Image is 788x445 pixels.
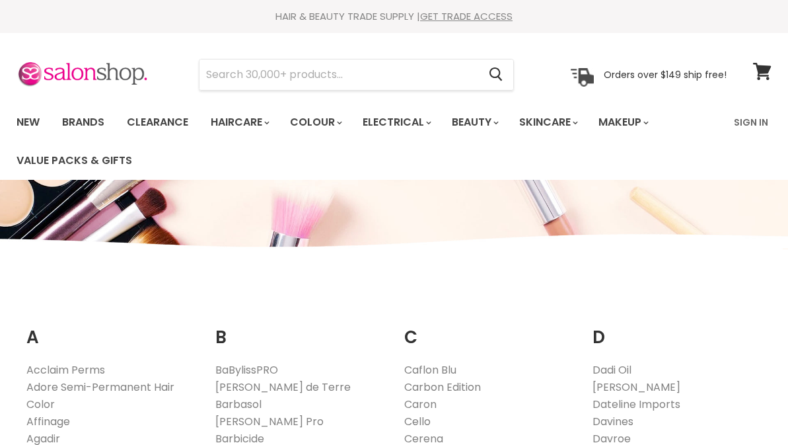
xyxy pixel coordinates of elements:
a: Haircare [201,108,277,136]
h2: A [26,307,196,351]
input: Search [199,60,478,90]
a: Brands [52,108,114,136]
a: [PERSON_NAME] de Terre [215,380,351,395]
a: Adore Semi-Permanent Hair Color [26,380,174,412]
a: BaBylissPRO [215,362,278,378]
a: New [7,108,50,136]
form: Product [199,59,514,91]
a: Makeup [589,108,657,136]
a: Davines [592,414,633,429]
h2: C [404,307,573,351]
button: Search [478,60,513,90]
a: Clearance [117,108,198,136]
a: Cello [404,414,431,429]
a: Caflon Blu [404,362,456,378]
a: Beauty [442,108,507,136]
a: Electrical [353,108,439,136]
a: Acclaim Perms [26,362,105,378]
a: [PERSON_NAME] [592,380,680,395]
a: Caron [404,397,437,412]
a: Colour [280,108,350,136]
a: Dadi Oil [592,362,631,378]
a: Carbon Edition [404,380,481,395]
a: Sign In [726,108,776,136]
a: [PERSON_NAME] Pro [215,414,324,429]
ul: Main menu [7,103,726,180]
h2: B [215,307,384,351]
a: Skincare [509,108,586,136]
a: Affinage [26,414,70,429]
a: Barbasol [215,397,262,412]
a: Value Packs & Gifts [7,147,142,175]
h2: D [592,307,762,351]
a: GET TRADE ACCESS [420,9,513,23]
a: Dateline Imports [592,397,680,412]
p: Orders over $149 ship free! [604,68,727,80]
